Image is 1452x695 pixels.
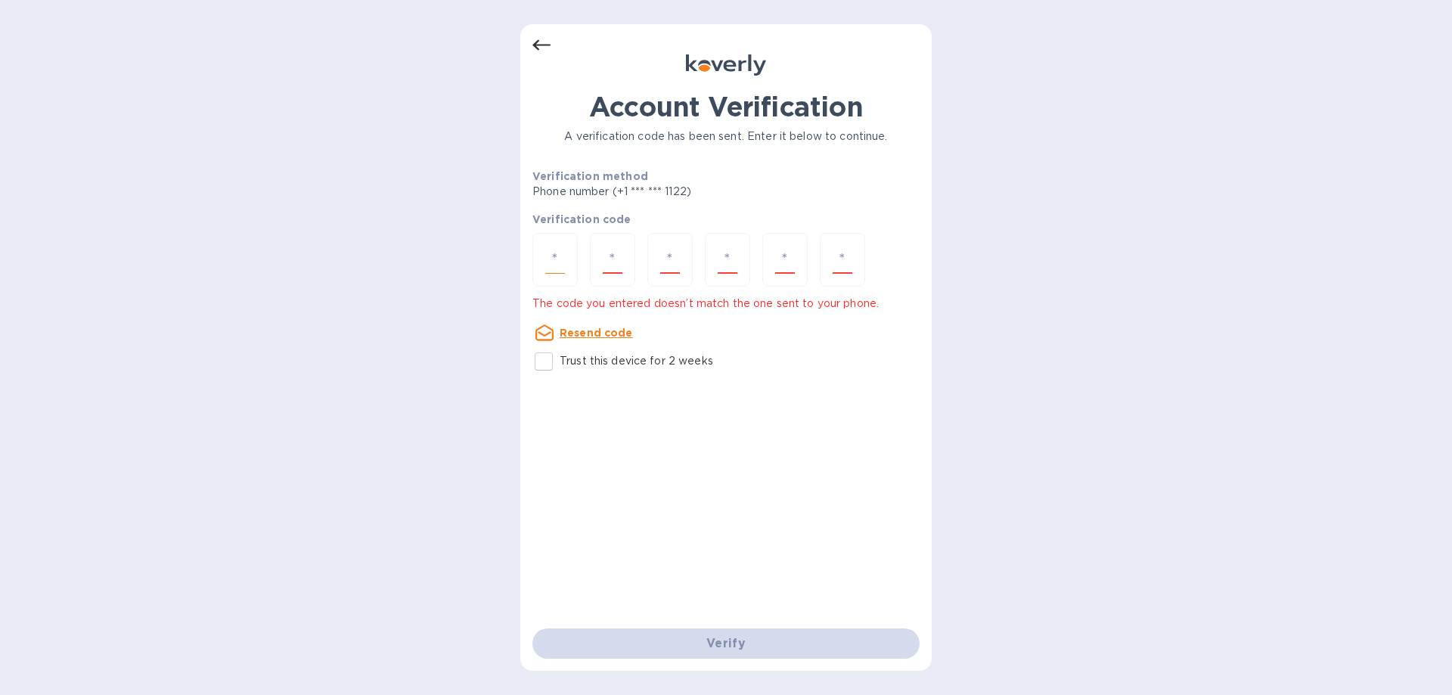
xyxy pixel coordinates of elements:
[532,170,648,182] b: Verification method
[532,212,920,227] p: Verification code
[532,296,920,312] p: The code you entered doesn’t match the one sent to your phone.
[532,184,807,200] p: Phone number (+1 *** *** 1122)
[560,327,633,339] u: Resend code
[532,129,920,144] p: A verification code has been sent. Enter it below to continue.
[560,353,713,369] p: Trust this device for 2 weeks
[532,91,920,123] h1: Account Verification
